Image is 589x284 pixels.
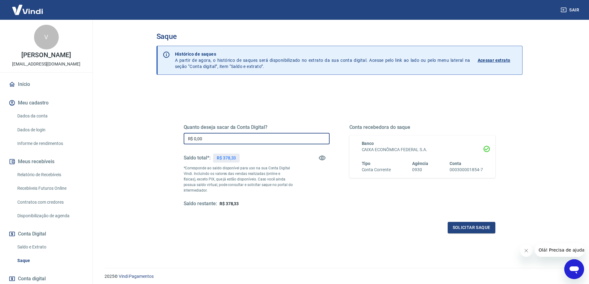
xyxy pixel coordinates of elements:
p: Histórico de saques [175,51,470,57]
a: Saque [15,254,85,267]
p: [PERSON_NAME] [21,52,71,58]
span: Tipo [362,161,371,166]
p: R$ 378,33 [217,155,236,161]
a: Recebíveis Futuros Online [15,182,85,195]
span: Conta [450,161,461,166]
p: [EMAIL_ADDRESS][DOMAIN_NAME] [12,61,80,67]
a: Dados de login [15,124,85,136]
iframe: Fechar mensagem [520,244,532,257]
h5: Saldo restante: [184,201,217,207]
span: Conta digital [18,274,46,283]
span: R$ 378,33 [220,201,239,206]
button: Sair [559,4,582,16]
a: Início [7,78,85,91]
button: Meu cadastro [7,96,85,110]
h5: Quanto deseja sacar da Conta Digital? [184,124,330,130]
div: V [34,25,59,49]
h6: 0930 [412,167,428,173]
iframe: Botão para abrir a janela de mensagens [564,259,584,279]
a: Saldo e Extrato [15,241,85,253]
span: Banco [362,141,374,146]
h6: CAIXA ECONÔMICA FEDERAL S.A. [362,146,483,153]
p: *Corresponde ao saldo disponível para uso na sua Conta Digital Vindi. Incluindo os valores das ve... [184,165,293,193]
button: Meus recebíveis [7,155,85,168]
a: Contratos com credores [15,196,85,209]
iframe: Mensagem da empresa [535,243,584,257]
img: Vindi [7,0,48,19]
span: Agência [412,161,428,166]
p: A partir de agora, o histórico de saques será disponibilizado no extrato da sua conta digital. Ac... [175,51,470,70]
a: Vindi Pagamentos [119,274,154,279]
h5: Conta recebedora do saque [349,124,495,130]
button: Conta Digital [7,227,85,241]
a: Relatório de Recebíveis [15,168,85,181]
span: Olá! Precisa de ajuda? [4,4,52,9]
h6: 000300001854-7 [450,167,483,173]
h6: Conta Corrente [362,167,391,173]
h3: Saque [156,32,523,41]
p: Acessar extrato [478,57,510,63]
p: 2025 © [105,273,574,280]
a: Disponibilização de agenda [15,210,85,222]
h5: Saldo total*: [184,155,211,161]
a: Acessar extrato [478,51,517,70]
button: Solicitar saque [448,222,495,233]
a: Dados da conta [15,110,85,122]
a: Informe de rendimentos [15,137,85,150]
